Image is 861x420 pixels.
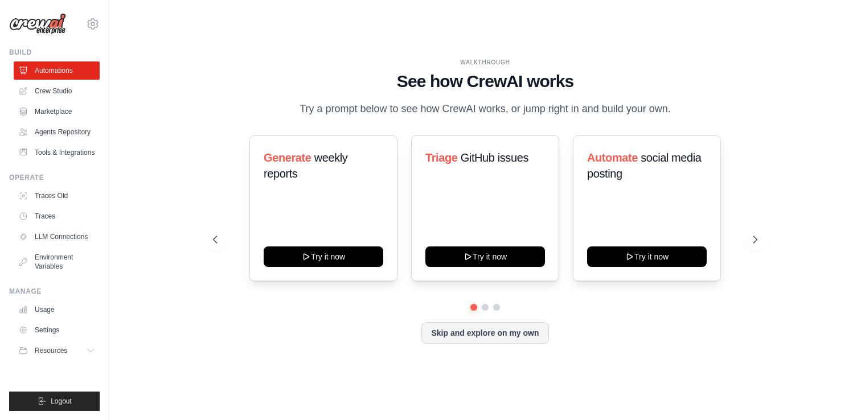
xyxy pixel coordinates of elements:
[14,82,100,100] a: Crew Studio
[9,13,66,35] img: Logo
[14,228,100,246] a: LLM Connections
[264,151,311,164] span: Generate
[425,151,458,164] span: Triage
[804,365,861,420] iframe: Chat Widget
[14,341,100,360] button: Resources
[294,101,676,117] p: Try a prompt below to see how CrewAI works, or jump right in and build your own.
[14,321,100,339] a: Settings
[14,300,100,319] a: Usage
[14,61,100,80] a: Automations
[51,397,72,406] span: Logout
[461,151,528,164] span: GitHub issues
[587,246,707,267] button: Try it now
[9,392,100,411] button: Logout
[587,151,638,164] span: Automate
[14,248,100,275] a: Environment Variables
[9,48,100,57] div: Build
[35,346,67,355] span: Resources
[425,246,545,267] button: Try it now
[213,58,758,67] div: WALKTHROUGH
[421,322,548,344] button: Skip and explore on my own
[14,187,100,205] a: Traces Old
[587,151,702,180] span: social media posting
[14,102,100,121] a: Marketplace
[9,173,100,182] div: Operate
[14,207,100,225] a: Traces
[14,143,100,162] a: Tools & Integrations
[9,287,100,296] div: Manage
[213,71,758,92] h1: See how CrewAI works
[264,246,383,267] button: Try it now
[14,123,100,141] a: Agents Repository
[264,151,347,180] span: weekly reports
